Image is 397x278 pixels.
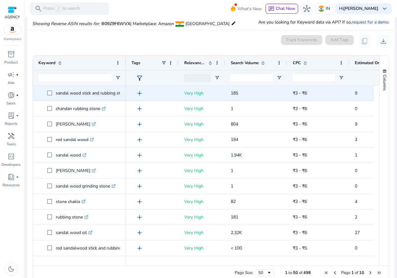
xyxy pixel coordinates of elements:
[355,199,357,205] span: 4
[56,149,87,161] p: sandal wood
[339,7,378,11] p: Hi
[136,105,143,113] span: add
[258,270,267,276] div: 50
[235,270,253,276] div: Page Size:
[7,265,15,273] span: dark_mode
[381,5,388,12] span: keyboard_arrow_down
[293,74,335,82] input: CPC Filter Input
[293,230,307,236] span: ₹3 - ₹6
[285,270,288,276] span: 1
[231,199,236,205] span: 82
[56,118,96,130] p: [PERSON_NAME]
[299,270,302,276] span: of
[7,51,15,58] span: inventory_2
[355,245,357,251] span: 0
[2,162,20,167] p: Developers
[231,137,238,143] span: 194
[7,141,16,147] p: Tools
[355,168,357,174] span: 0
[293,152,307,158] span: ₹3 - ₹6
[355,90,357,96] span: 9
[132,60,140,66] span: Tags
[16,73,19,76] span: fiber_manual_record
[184,195,220,208] p: Very High
[5,121,18,126] p: Reports
[324,270,329,275] div: First Page
[185,21,230,27] span: [GEOGRAPHIC_DATA]
[355,60,392,66] span: Estimated Orders/Month
[355,270,358,276] span: of
[56,211,88,223] p: rubbing stone
[341,270,350,276] span: Page
[301,2,313,15] button: hub
[215,75,220,80] button: Open Filter Menu
[293,60,301,66] span: CPC
[277,75,282,80] button: Open Filter Menu
[326,3,330,14] p: IN
[231,245,242,251] span: < 100
[184,102,220,115] p: Very High
[184,133,220,146] p: Very High
[115,75,120,80] button: Open Filter Menu
[231,152,242,158] span: 1.94K
[332,270,337,275] div: Previous Page
[7,112,15,119] span: lab_profile
[56,102,106,115] p: chandan rubbing stone
[136,183,143,190] span: add
[136,121,143,128] span: add
[16,176,19,178] span: fiber_manual_record
[4,25,21,34] img: amazon.svg
[355,137,357,143] span: 3
[136,90,143,97] span: add
[56,226,92,239] p: sandal wood oil
[293,199,307,205] span: ₹3 - ₹6
[56,87,133,99] p: sandal wood stick and rubbing stone
[56,257,103,270] p: sandal wood powder
[130,21,174,27] span: | Marketplace: Amazon
[238,3,262,14] span: What's New
[101,21,130,27] span: B09Z9F6WVX
[4,37,21,42] p: Marketplace
[359,270,364,276] span: 10
[231,230,242,236] span: 2.32K
[231,20,236,27] mat-icon: edit
[184,164,220,177] p: Very High
[377,35,390,47] button: download
[16,114,19,117] span: fiber_manual_record
[231,106,233,112] span: 1
[293,270,298,276] span: 50
[184,87,220,99] p: Very High
[293,168,307,174] span: ₹3 - ₹6
[184,257,220,270] p: Very High
[184,180,220,192] p: Very High
[136,198,143,205] span: add
[231,183,233,189] span: 1
[288,270,292,276] span: to
[293,214,307,220] span: ₹3 - ₹6
[184,149,220,161] p: Very High
[293,90,307,96] span: ₹3 - ₹6
[2,182,20,188] p: Resources
[56,195,86,208] p: stone chakla
[184,226,220,239] p: Very High
[136,245,143,252] span: add
[184,211,220,223] p: Very High
[184,118,220,130] p: Very High
[38,60,56,66] span: Keyword
[268,6,274,12] span: chat
[380,38,387,45] span: download
[258,19,390,25] p: Are you looking for Keyword data via API? If so, .
[293,245,307,251] span: ₹3 - ₹5
[136,167,143,174] span: add
[276,6,295,11] span: Chat Now
[136,214,143,221] span: add
[35,5,42,12] span: search
[16,94,19,96] span: fiber_manual_record
[293,183,307,189] span: ₹3 - ₹6
[5,14,20,20] p: AGENCY
[8,80,15,86] p: Ads
[231,214,238,220] span: 181
[231,74,273,82] input: Search Volume Filter Input
[184,60,206,66] span: Relevance Score
[231,60,259,66] span: Search Volume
